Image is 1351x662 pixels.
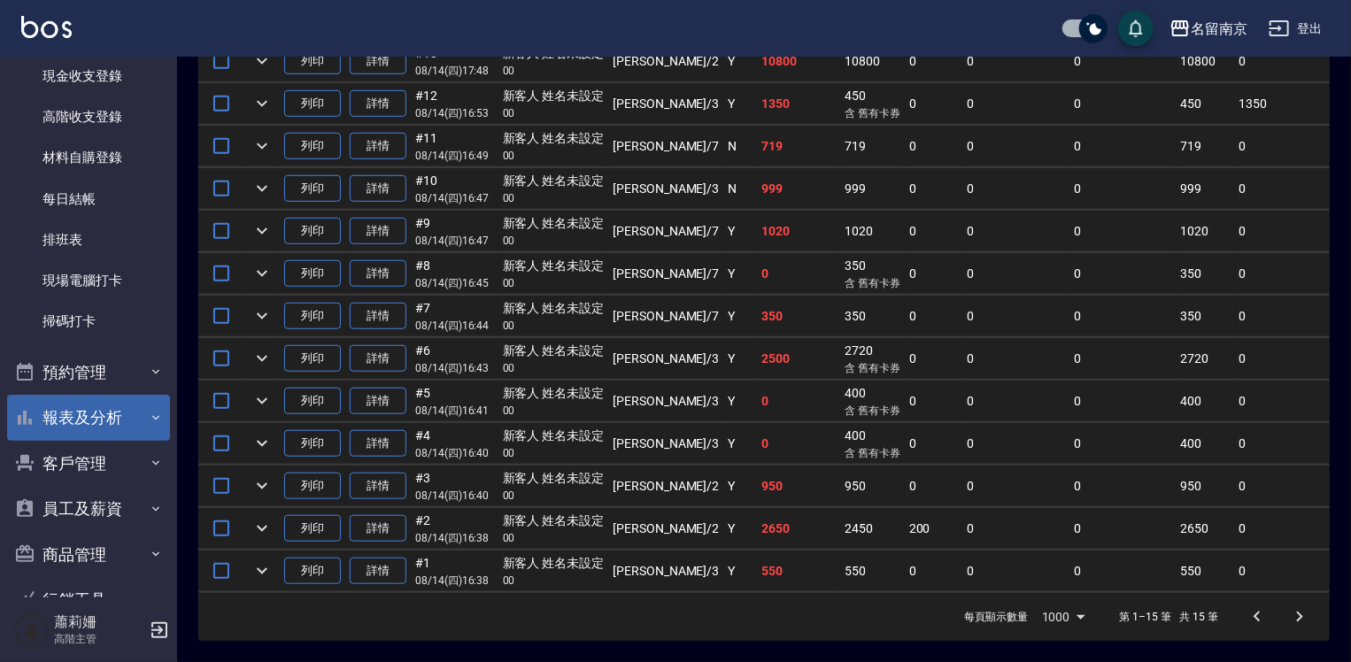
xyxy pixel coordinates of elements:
[905,466,963,507] td: 0
[350,430,406,458] a: 詳情
[411,83,498,125] td: #12
[608,296,723,337] td: [PERSON_NAME] /7
[284,218,341,245] button: 列印
[350,48,406,75] a: 詳情
[284,473,341,500] button: 列印
[284,133,341,160] button: 列印
[963,253,1070,295] td: 0
[415,105,494,121] p: 08/14 (四) 16:53
[411,126,498,167] td: #11
[249,133,275,159] button: expand row
[415,530,494,546] p: 08/14 (四) 16:38
[723,83,757,125] td: Y
[249,515,275,542] button: expand row
[411,550,498,592] td: #1
[284,303,341,330] button: 列印
[905,83,963,125] td: 0
[415,445,494,461] p: 08/14 (四) 16:40
[249,175,275,202] button: expand row
[503,445,605,461] p: 00
[1069,41,1177,82] td: 0
[608,126,723,167] td: [PERSON_NAME] /7
[963,168,1070,210] td: 0
[415,233,494,249] p: 08/14 (四) 16:47
[1177,381,1235,422] td: 400
[757,508,840,550] td: 2650
[1069,338,1177,380] td: 0
[350,303,406,330] a: 詳情
[503,427,605,445] div: 新客人 姓名未設定
[608,381,723,422] td: [PERSON_NAME] /3
[411,168,498,210] td: #10
[905,381,963,422] td: 0
[1177,296,1235,337] td: 350
[249,48,275,74] button: expand row
[249,218,275,244] button: expand row
[608,423,723,465] td: [PERSON_NAME] /3
[1069,508,1177,550] td: 0
[411,253,498,295] td: #8
[963,126,1070,167] td: 0
[284,260,341,288] button: 列印
[503,384,605,403] div: 新客人 姓名未設定
[503,105,605,121] p: 00
[1069,296,1177,337] td: 0
[503,129,605,148] div: 新客人 姓名未設定
[1120,609,1218,625] p: 第 1–15 筆 共 15 筆
[7,179,170,219] a: 每日結帳
[503,257,605,275] div: 新客人 姓名未設定
[723,550,757,592] td: Y
[350,175,406,203] a: 詳情
[905,338,963,380] td: 0
[249,90,275,117] button: expand row
[840,423,905,465] td: 400
[503,469,605,488] div: 新客人 姓名未設定
[503,318,605,334] p: 00
[249,303,275,329] button: expand row
[7,301,170,342] a: 掃碼打卡
[905,550,963,592] td: 0
[757,423,840,465] td: 0
[503,530,605,546] p: 00
[7,260,170,301] a: 現場電腦打卡
[905,168,963,210] td: 0
[1069,126,1177,167] td: 0
[1177,508,1235,550] td: 2650
[963,41,1070,82] td: 0
[411,211,498,252] td: #9
[608,41,723,82] td: [PERSON_NAME] /2
[905,126,963,167] td: 0
[284,388,341,415] button: 列印
[963,508,1070,550] td: 0
[963,381,1070,422] td: 0
[350,218,406,245] a: 詳情
[411,41,498,82] td: #13
[1069,168,1177,210] td: 0
[7,137,170,178] a: 材料自購登錄
[905,211,963,252] td: 0
[723,253,757,295] td: Y
[249,345,275,372] button: expand row
[608,83,723,125] td: [PERSON_NAME] /3
[723,508,757,550] td: Y
[840,126,905,167] td: 719
[905,423,963,465] td: 0
[411,466,498,507] td: #3
[1069,211,1177,252] td: 0
[350,515,406,543] a: 詳情
[503,87,605,105] div: 新客人 姓名未設定
[840,168,905,210] td: 999
[284,558,341,585] button: 列印
[7,441,170,487] button: 客戶管理
[845,105,900,121] p: 含 舊有卡券
[415,275,494,291] p: 08/14 (四) 16:45
[840,508,905,550] td: 2450
[964,609,1028,625] p: 每頁顯示數量
[963,338,1070,380] td: 0
[840,211,905,252] td: 1020
[7,56,170,96] a: 現金收支登錄
[411,296,498,337] td: #7
[415,318,494,334] p: 08/14 (四) 16:44
[723,296,757,337] td: Y
[284,175,341,203] button: 列印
